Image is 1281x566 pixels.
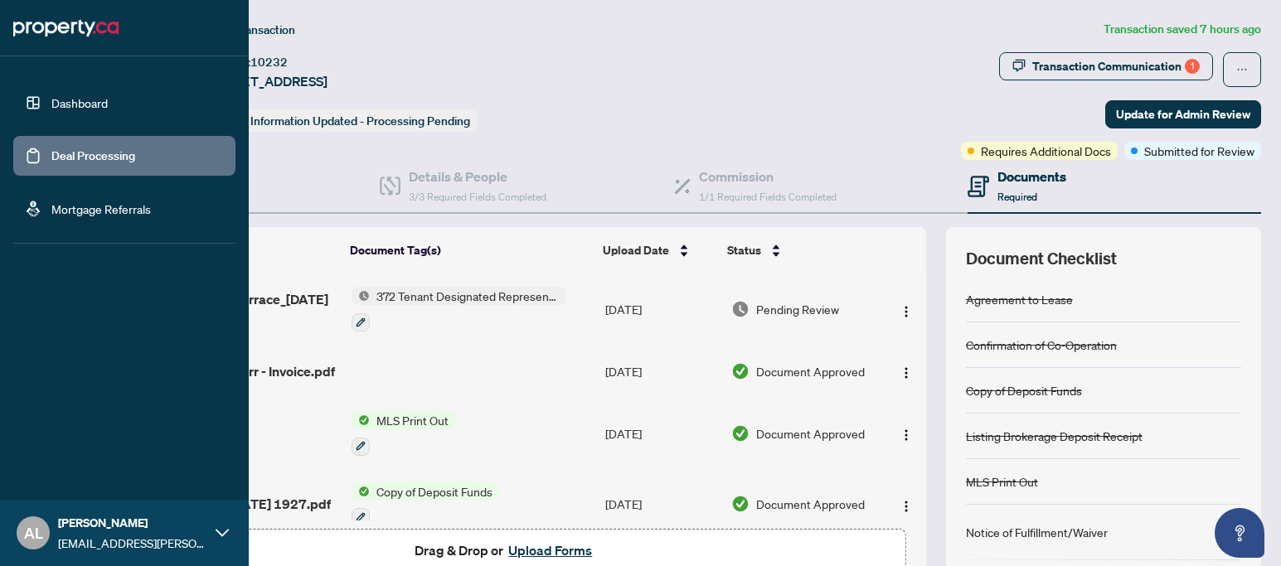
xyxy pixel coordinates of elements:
[900,428,913,442] img: Logo
[409,191,546,203] span: 3/3 Required Fields Completed
[900,305,913,318] img: Logo
[51,95,108,110] a: Dashboard
[1105,100,1261,128] button: Update for Admin Review
[370,411,455,429] span: MLS Print Out
[352,482,370,501] img: Status Icon
[966,381,1082,399] div: Copy of Deposit Funds
[966,427,1143,445] div: Listing Brokerage Deposit Receipt
[503,539,597,561] button: Upload Forms
[756,362,865,380] span: Document Approved
[352,482,499,527] button: Status IconCopy of Deposit Funds
[893,296,920,322] button: Logo
[1236,64,1248,75] span: ellipsis
[1116,101,1250,128] span: Update for Admin Review
[370,482,499,501] span: Copy of Deposit Funds
[756,300,839,318] span: Pending Review
[731,300,750,318] img: Document Status
[966,472,1038,491] div: MLS Print Out
[900,366,913,380] img: Logo
[352,287,370,305] img: Status Icon
[731,362,750,380] img: Document Status
[58,514,207,532] span: [PERSON_NAME]
[58,534,207,552] span: [EMAIL_ADDRESS][PERSON_NAME][DOMAIN_NAME]
[699,167,837,186] h4: Commission
[999,52,1213,80] button: Transaction Communication1
[900,500,913,513] img: Logo
[206,109,477,132] div: Status:
[756,495,865,513] span: Document Approved
[352,411,455,456] button: Status IconMLS Print Out
[1144,142,1254,160] span: Submitted for Review
[24,521,43,544] span: AL
[250,114,470,128] span: Information Updated - Processing Pending
[1104,20,1261,39] article: Transaction saved 7 hours ago
[599,273,725,345] td: [DATE]
[1032,53,1200,80] div: Transaction Communication
[721,227,876,273] th: Status
[51,148,135,163] a: Deal Processing
[756,424,865,443] span: Document Approved
[966,290,1073,308] div: Agreement to Lease
[409,167,546,186] h4: Details & People
[599,469,725,540] td: [DATE]
[981,142,1111,160] span: Requires Additional Docs
[893,491,920,517] button: Logo
[206,22,295,37] span: View Transaction
[206,71,328,91] span: [STREET_ADDRESS]
[893,358,920,385] button: Logo
[415,539,597,561] span: Drag & Drop or
[250,55,288,70] span: 10232
[599,345,725,398] td: [DATE]
[966,247,1117,270] span: Document Checklist
[1215,508,1264,558] button: Open asap
[603,241,669,259] span: Upload Date
[343,227,596,273] th: Document Tag(s)
[966,336,1117,354] div: Confirmation of Co-Operation
[13,15,119,41] img: logo
[731,495,750,513] img: Document Status
[997,191,1037,203] span: Required
[997,167,1066,186] h4: Documents
[1185,59,1200,74] div: 1
[893,420,920,447] button: Logo
[596,227,721,273] th: Upload Date
[352,287,566,331] button: Status Icon372 Tenant Designated Representation Agreement with Company Schedule A
[727,241,761,259] span: Status
[352,411,370,429] img: Status Icon
[966,523,1108,541] div: Notice of Fulfillment/Waiver
[51,201,151,216] a: Mortgage Referrals
[731,424,750,443] img: Document Status
[599,398,725,469] td: [DATE]
[699,191,837,203] span: 1/1 Required Fields Completed
[370,287,566,305] span: 372 Tenant Designated Representation Agreement with Company Schedule A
